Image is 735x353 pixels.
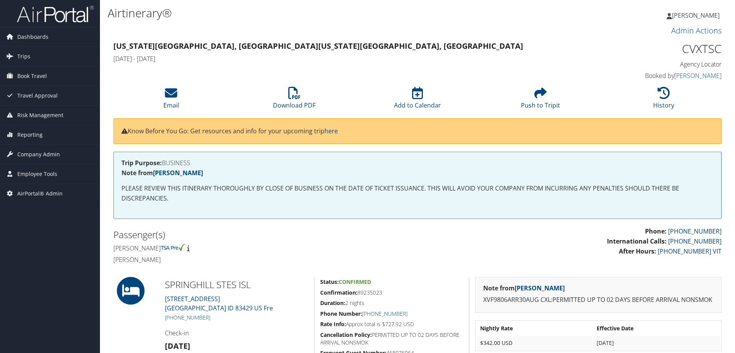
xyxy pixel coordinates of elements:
span: Dashboards [17,27,48,46]
a: [STREET_ADDRESS][GEOGRAPHIC_DATA] ID 83429 US Fre [165,295,273,312]
a: here [324,127,338,135]
strong: Note from [483,284,565,292]
strong: After Hours: [619,247,656,255]
h4: Booked by [578,71,722,80]
strong: Status: [320,278,339,285]
span: [PERSON_NAME] [672,11,720,20]
td: $342.00 USD [476,336,592,350]
span: Risk Management [17,106,63,125]
h5: 2 nights [320,299,463,307]
strong: Rate Info: [320,320,346,328]
h2: SPRINGHILL STES ISL [165,278,308,291]
h4: [PERSON_NAME] [113,244,412,252]
strong: Phone Number: [320,310,362,317]
td: [DATE] [593,336,720,350]
span: Company Admin [17,145,60,164]
strong: International Calls: [607,237,667,245]
a: History [653,91,674,109]
a: [PHONE_NUMBER] VIT [658,247,722,255]
img: tsa-precheck.png [161,244,186,251]
a: Push to Tripit [521,91,560,109]
h4: Check-in [165,329,308,337]
h1: CVXTSC [578,41,722,57]
span: Employee Tools [17,164,57,184]
a: Download PDF [273,91,316,109]
a: [PERSON_NAME] [515,284,565,292]
img: airportal-logo.png [17,5,94,23]
h5: Approx total is $727.92 USD [320,320,463,328]
a: Add to Calendar [394,91,441,109]
h5: 89235023 [320,289,463,297]
h2: Passenger(s) [113,228,412,241]
h4: Agency Locator [578,60,722,68]
p: PLEASE REVIEW THIS ITINERARY THOROUGHLY BY CLOSE OF BUSINESS ON THE DATE OF TICKET ISSUANCE. THIS... [121,184,713,203]
a: [PERSON_NAME] [153,169,203,177]
a: [PHONE_NUMBER] [668,237,722,245]
p: XVF9806ARR30AUG CXL:PERMITTED UP TO 02 DAYS BEFORE ARRIVAL NONSMOK [483,295,713,305]
a: Email [163,91,179,109]
a: [PHONE_NUMBER] [165,314,210,321]
h4: BUSINESS [121,160,713,166]
a: [PERSON_NAME] [674,71,722,80]
a: [PERSON_NAME] [667,4,727,27]
a: [PHONE_NUMBER] [362,310,407,317]
span: Reporting [17,125,43,144]
strong: Confirmation: [320,289,358,296]
strong: Duration: [320,299,345,307]
span: Travel Approval [17,86,58,105]
th: Nightly Rate [476,322,592,335]
span: Trips [17,47,30,66]
span: AirPortal® Admin [17,184,63,203]
h1: Airtinerary® [108,5,521,21]
span: Book Travel [17,66,47,86]
span: Confirmed [339,278,371,285]
strong: Cancellation Policy: [320,331,372,338]
a: Admin Actions [671,25,722,36]
th: Effective Date [593,322,720,335]
strong: Phone: [645,227,667,235]
a: [PHONE_NUMBER] [668,227,722,235]
strong: Note from [121,169,203,177]
h4: [PERSON_NAME] [113,255,412,264]
p: Know Before You Go: Get resources and info for your upcoming trip [121,126,713,136]
strong: [US_STATE][GEOGRAPHIC_DATA], [GEOGRAPHIC_DATA] [US_STATE][GEOGRAPHIC_DATA], [GEOGRAPHIC_DATA] [113,41,523,51]
h4: [DATE] - [DATE] [113,55,567,63]
h5: PERMITTED UP TO 02 DAYS BEFORE ARRIVAL NONSMOK [320,331,463,346]
strong: Trip Purpose: [121,159,162,167]
strong: [DATE] [165,341,190,351]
